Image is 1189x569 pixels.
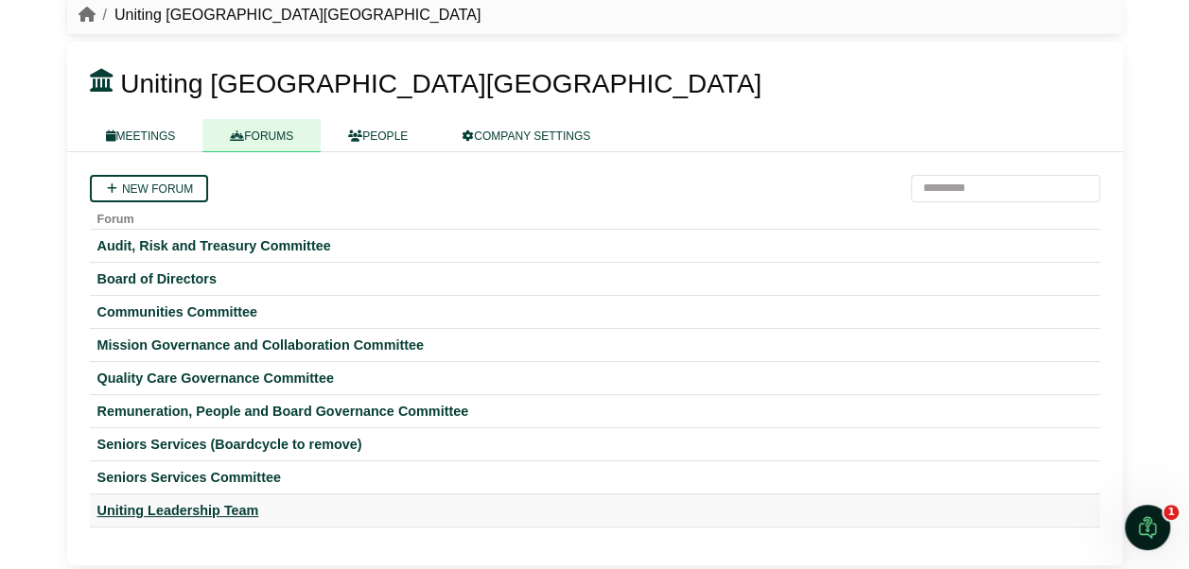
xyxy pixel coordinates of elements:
[79,119,203,152] a: MEETINGS
[1163,505,1179,520] span: 1
[1125,505,1170,550] iframe: Intercom live chat
[96,3,481,27] li: Uniting [GEOGRAPHIC_DATA][GEOGRAPHIC_DATA]
[97,469,1093,486] a: Seniors Services Committee
[97,403,1093,420] a: Remuneration, People and Board Governance Committee
[90,175,209,202] a: New forum
[120,69,761,98] span: Uniting [GEOGRAPHIC_DATA][GEOGRAPHIC_DATA]
[97,237,1093,254] a: Audit, Risk and Treasury Committee
[435,119,618,152] a: COMPANY SETTINGS
[97,502,1093,519] a: Uniting Leadership Team
[97,336,1093,353] a: Mission Governance and Collaboration Committee
[97,436,1093,453] a: Seniors Services (Boardcycle to remove)
[321,119,435,152] a: PEOPLE
[202,119,321,152] a: FORUMS
[79,3,481,27] nav: breadcrumb
[97,303,1093,320] a: Communities Committee
[97,370,1093,387] a: Quality Care Governance Committee
[97,270,1093,287] a: Board of Directors
[90,202,1100,230] th: Forum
